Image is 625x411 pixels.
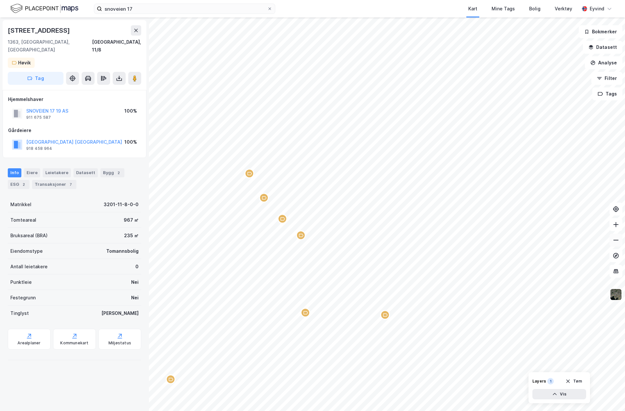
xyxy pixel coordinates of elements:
[135,263,139,271] div: 0
[592,87,622,100] button: Tags
[590,5,604,13] div: Eyvind
[8,180,29,189] div: ESG
[532,389,586,399] button: Vis
[593,380,625,411] div: Kontrollprogram for chat
[10,247,43,255] div: Eiendomstype
[591,72,622,85] button: Filter
[26,115,51,120] div: 911 675 587
[10,232,48,239] div: Bruksareal (BRA)
[610,288,622,301] img: 9k=
[10,216,36,224] div: Tomteareal
[380,310,390,320] div: Map marker
[67,181,74,188] div: 7
[301,308,310,317] div: Map marker
[17,340,40,346] div: Arealplaner
[8,168,21,177] div: Info
[10,278,32,286] div: Punktleie
[102,4,267,14] input: Søk på adresse, matrikkel, gårdeiere, leietakere eller personer
[547,378,554,384] div: 1
[124,138,137,146] div: 100%
[124,216,139,224] div: 967 ㎡
[278,214,287,224] div: Map marker
[561,376,586,386] button: Tøm
[124,107,137,115] div: 100%
[585,56,622,69] button: Analyse
[43,168,71,177] div: Leietakere
[492,5,515,13] div: Mine Tags
[8,38,92,54] div: 1363, [GEOGRAPHIC_DATA], [GEOGRAPHIC_DATA]
[10,294,36,302] div: Festegrunn
[10,309,29,317] div: Tinglyst
[104,201,139,208] div: 3201-11-8-0-0
[101,309,139,317] div: [PERSON_NAME]
[244,169,254,178] div: Map marker
[100,168,124,177] div: Bygg
[8,25,71,36] div: [STREET_ADDRESS]
[259,193,269,203] div: Map marker
[108,340,131,346] div: Miljøstatus
[124,232,139,239] div: 235 ㎡
[583,41,622,54] button: Datasett
[166,374,176,384] div: Map marker
[468,5,477,13] div: Kart
[60,340,88,346] div: Kommunekart
[10,3,78,14] img: logo.f888ab2527a4732fd821a326f86c7f29.svg
[32,180,76,189] div: Transaksjoner
[131,294,139,302] div: Nei
[10,263,48,271] div: Antall leietakere
[579,25,622,38] button: Bokmerker
[131,278,139,286] div: Nei
[555,5,572,13] div: Verktøy
[8,72,63,85] button: Tag
[20,181,27,188] div: 2
[593,380,625,411] iframe: Chat Widget
[24,168,40,177] div: Eiere
[529,5,540,13] div: Bolig
[18,59,31,67] div: Høvik
[115,170,122,176] div: 2
[10,201,31,208] div: Matrikkel
[106,247,139,255] div: Tomannsbolig
[296,230,306,240] div: Map marker
[92,38,141,54] div: [GEOGRAPHIC_DATA], 11/8
[26,146,52,151] div: 918 458 964
[8,127,141,134] div: Gårdeiere
[8,95,141,103] div: Hjemmelshaver
[74,168,98,177] div: Datasett
[532,379,546,384] div: Layers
